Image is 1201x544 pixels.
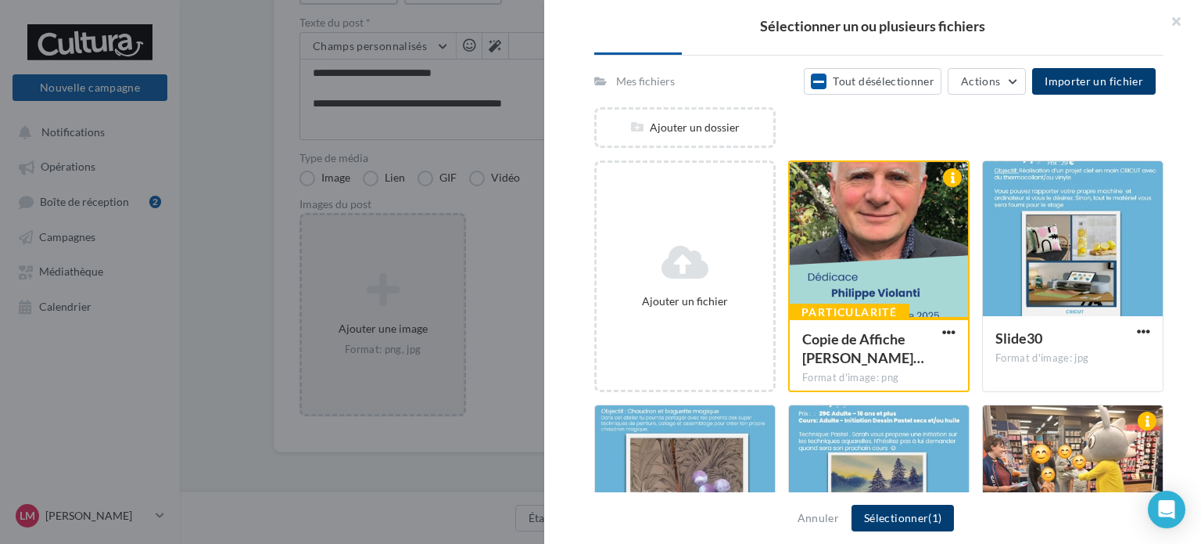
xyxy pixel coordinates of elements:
div: Particularité [789,304,909,321]
button: Sélectionner(1) [851,505,954,531]
div: Format d'image: jpg [995,351,1150,366]
button: Importer un fichier [1032,68,1156,95]
span: Copie de Affiche Jean-Philippe Goulet.pptx [802,330,924,366]
span: Importer un fichier [1045,74,1143,88]
button: Actions [948,68,1026,95]
h2: Sélectionner un ou plusieurs fichiers [569,19,1176,33]
div: Ajouter un dossier [597,120,773,135]
span: Actions [961,74,1000,88]
button: Annuler [791,509,845,528]
div: Mes fichiers [616,74,675,89]
span: (1) [928,511,941,524]
div: Ajouter un fichier [603,294,767,309]
div: Open Intercom Messenger [1148,491,1185,528]
button: Tout désélectionner [804,68,941,95]
div: Format d'image: png [802,371,955,385]
span: Slide30 [995,330,1042,347]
